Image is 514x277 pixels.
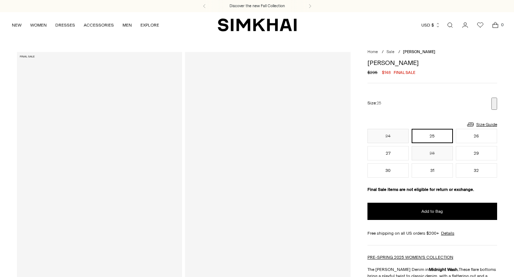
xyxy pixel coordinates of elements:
label: Size: [367,100,381,107]
div: / [398,49,400,55]
a: NEW [12,17,22,33]
button: 29 [456,146,497,160]
span: Add to Bag [421,208,443,215]
nav: breadcrumbs [367,49,497,55]
a: WOMEN [30,17,47,33]
button: 25 [412,129,453,143]
a: MEN [122,17,132,33]
a: Wishlist [473,18,487,32]
button: 32 [456,163,497,178]
button: 27 [367,146,409,160]
a: EXPLORE [140,17,159,33]
a: DRESSES [55,17,75,33]
div: Free shipping on all US orders $200+ [367,230,497,236]
a: ACCESSORIES [84,17,114,33]
a: Home [367,50,378,54]
div: / [382,49,384,55]
button: 24 [367,129,409,143]
a: PRE-SPRING 2025 WOMEN'S COLLECTION [367,255,453,260]
span: $148 [382,69,391,76]
a: Sale [386,50,394,54]
a: Discover the new Fall Collection [230,3,285,9]
button: 26 [456,129,497,143]
span: 0 [499,22,505,28]
button: USD $ [421,17,440,33]
a: Size Guide [466,120,497,129]
button: 28 [412,146,453,160]
a: Open cart modal [488,18,503,32]
button: 30 [367,163,409,178]
a: Details [441,230,454,236]
button: Add to Bag [367,203,497,220]
span: 25 [377,101,381,105]
strong: Final Sale items are not eligible for return or exchange. [367,187,474,192]
span: [PERSON_NAME] [403,50,435,54]
a: Go to the account page [458,18,472,32]
s: $295 [367,69,378,76]
strong: Midnight Wash. [429,267,459,272]
a: SIMKHAI [218,18,297,32]
button: 31 [412,163,453,178]
a: Open search modal [443,18,457,32]
h1: [PERSON_NAME] [367,60,497,66]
